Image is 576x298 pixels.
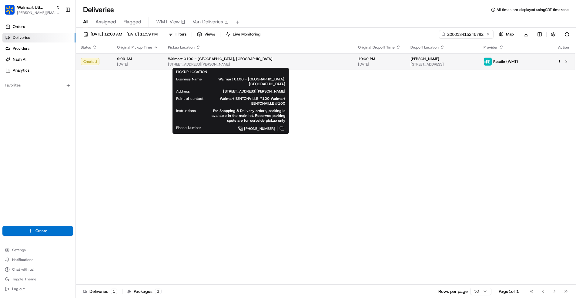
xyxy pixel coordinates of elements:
[484,45,498,50] span: Provider
[233,32,260,37] span: Live Monitoring
[13,46,29,51] span: Providers
[2,33,75,42] a: Deliveries
[83,5,114,15] h1: Deliveries
[60,103,73,107] span: Pylon
[410,56,439,61] span: [PERSON_NAME]
[2,2,63,17] button: Walmart US StoresWalmart US Stores[PERSON_NAME][EMAIL_ADDRESS][DOMAIN_NAME]
[155,289,162,294] div: 1
[2,256,73,264] button: Notifications
[35,228,47,234] span: Create
[12,88,46,94] span: Knowledge Base
[168,56,273,61] span: Walmart 0100 - [GEOGRAPHIC_DATA], [GEOGRAPHIC_DATA]
[176,108,196,113] span: Instructions
[6,58,17,69] img: 1736555255976-a54dd68f-1ca7-489b-9aae-adbdc363a1c4
[176,89,190,94] span: Address
[499,288,519,294] div: Page 1 of 1
[2,285,73,293] button: Log out
[484,58,492,66] img: roadie-logo-v2.jpg
[103,59,110,67] button: Start new chat
[117,62,158,67] span: [DATE]
[21,64,77,69] div: We're available if you need us!
[12,248,26,252] span: Settings
[17,4,54,10] button: Walmart US Stores
[194,30,218,39] button: Views
[12,267,34,272] span: Chat with us!
[2,55,75,64] a: Nash AI
[439,30,494,39] input: Type to search
[13,68,29,73] span: Analytics
[12,286,25,291] span: Log out
[156,18,180,25] span: WMT View
[81,30,160,39] button: [DATE] 12:00 AM - [DATE] 11:59 PM
[12,277,36,282] span: Toggle Theme
[2,265,73,274] button: Chat with us!
[49,85,100,96] a: 💻API Documentation
[496,30,517,39] button: Map
[176,69,207,74] span: PICKUP LOCATION
[2,275,73,283] button: Toggle Theme
[43,102,73,107] a: Powered byPylon
[5,5,15,15] img: Walmart US Stores
[204,32,215,37] span: Views
[358,62,401,67] span: [DATE]
[111,289,117,294] div: 1
[13,24,25,29] span: Orders
[497,7,569,12] span: All times are displayed using CDT timezone
[176,77,202,82] span: Business Name
[127,288,162,294] div: Packages
[193,18,223,25] span: Van Deliveries
[223,30,263,39] button: Live Monitoring
[6,24,110,34] p: Welcome 👋
[117,56,158,61] span: 9:09 AM
[95,18,116,25] span: Assigned
[13,35,30,40] span: Deliveries
[2,44,75,53] a: Providers
[2,22,75,32] a: Orders
[213,96,285,106] span: Walmart BENTONVILLE #100 Walmart BENTONVILLE #100
[358,56,401,61] span: 10:00 PM
[493,59,518,64] span: Roadie (WMT)
[81,45,91,50] span: Status
[21,58,99,64] div: Start new chat
[51,88,56,93] div: 💻
[563,30,571,39] button: Refresh
[57,88,97,94] span: API Documentation
[13,57,26,62] span: Nash AI
[2,226,73,236] button: Create
[176,125,201,130] span: Phone Number
[6,88,11,93] div: 📗
[91,32,158,37] span: [DATE] 12:00 AM - [DATE] 11:59 PM
[212,77,285,86] span: Walmart 0100 - [GEOGRAPHIC_DATA], [GEOGRAPHIC_DATA]
[123,18,141,25] span: Flagged
[168,62,348,67] span: [STREET_ADDRESS][PERSON_NAME]
[168,45,195,50] span: Pickup Location
[199,89,285,94] span: [STREET_ADDRESS][PERSON_NAME]
[17,10,60,15] button: [PERSON_NAME][EMAIL_ADDRESS][DOMAIN_NAME]
[211,125,285,132] a: [PHONE_NUMBER]
[6,6,18,18] img: Nash
[12,257,33,262] span: Notifications
[506,32,514,37] span: Map
[2,246,73,254] button: Settings
[4,85,49,96] a: 📗Knowledge Base
[410,45,439,50] span: Dropoff Location
[438,288,468,294] p: Rows per page
[244,126,275,131] span: [PHONE_NUMBER]
[410,62,474,67] span: [STREET_ADDRESS]
[557,45,570,50] div: Action
[206,108,285,123] span: For Shopping & Delivery orders, parking is available in the main lot. Reserved parking spots are ...
[16,39,100,45] input: Clear
[117,45,152,50] span: Original Pickup Time
[176,96,203,101] span: Point of contact
[176,32,186,37] span: Filters
[83,288,117,294] div: Deliveries
[358,45,395,50] span: Original Dropoff Time
[2,66,75,75] a: Analytics
[166,30,189,39] button: Filters
[83,18,88,25] span: All
[2,80,73,90] div: Favorites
